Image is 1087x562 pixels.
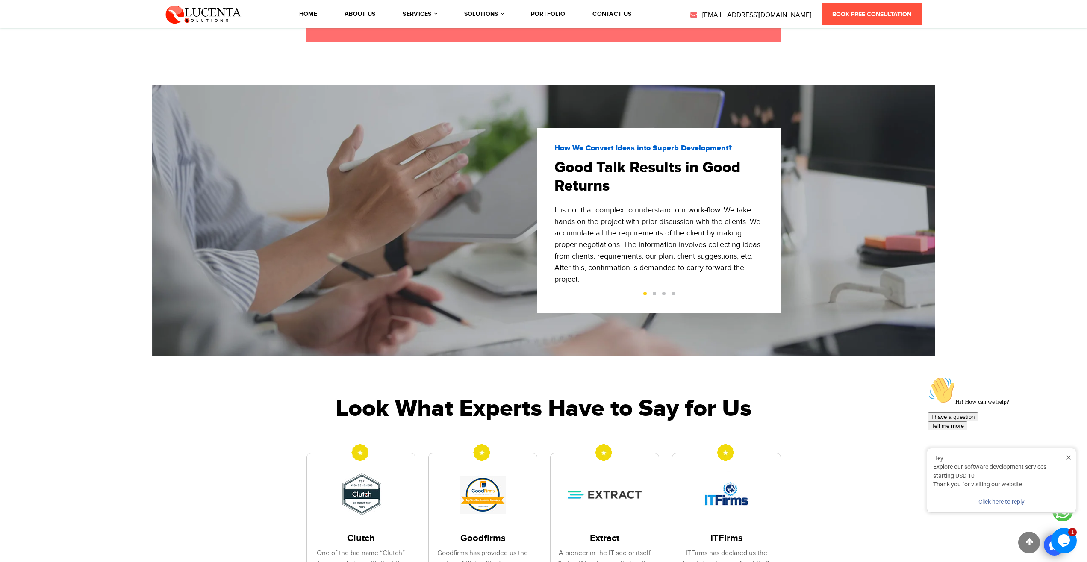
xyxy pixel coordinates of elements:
[460,471,506,518] img: GoodFirms
[566,486,643,503] img: EXTRACT
[3,48,43,57] button: Tell me more
[679,533,774,544] h3: ITFirms
[3,3,31,31] img: :wave:
[313,533,409,544] h3: Clutch
[557,533,652,544] h3: Extract
[3,26,85,32] span: Hi! How can we help?
[689,10,811,21] a: [EMAIL_ADDRESS][DOMAIN_NAME]
[338,471,384,518] img: Clutch
[345,11,375,17] a: About Us
[832,11,911,18] span: Book Free Consultation
[554,143,764,154] div: How We Convert Ideas into Superb Development?
[592,11,631,17] a: contact us
[299,11,317,17] a: Home
[554,204,764,285] div: It is not that complex to understand our work-flow. We take hands-on the project with prior discu...
[464,11,504,17] a: solutions
[703,471,750,518] img: ITFirms
[1051,528,1078,553] iframe: chat widget
[435,533,530,544] h3: Goodfirms
[554,159,764,195] h2: Good Talk Results in Good Returns
[1044,534,1065,556] a: Open Proprfos Chat Panel
[531,11,566,17] a: portfolio
[306,394,781,423] h2: Look What Experts Have to Say for Us
[3,3,157,57] div: 👋Hi! How can we help?I have a questionTell me more
[3,39,54,48] button: I have a question
[165,4,242,24] img: Lucenta Solutions
[403,11,436,17] a: services
[925,373,1078,524] iframe: chat widget
[822,3,922,25] a: Book Free Consultation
